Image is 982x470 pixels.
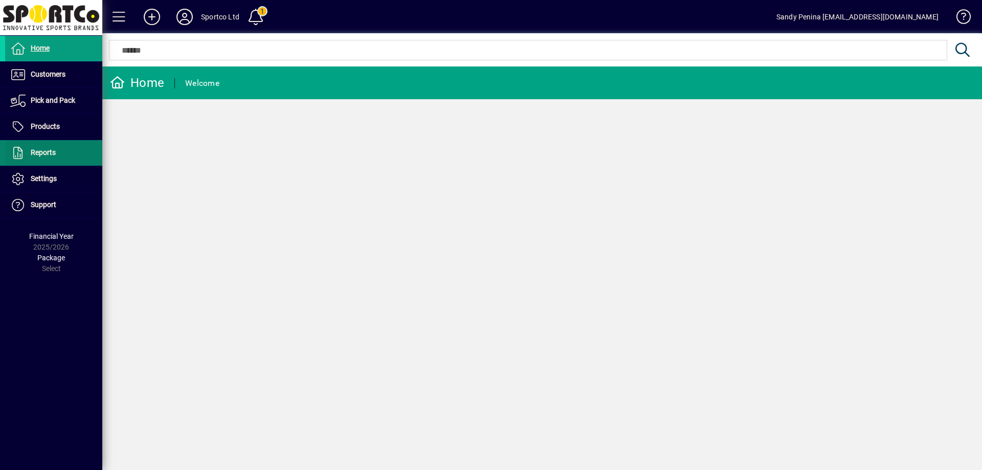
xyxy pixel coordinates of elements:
[29,232,74,240] span: Financial Year
[949,2,969,35] a: Knowledge Base
[31,44,50,52] span: Home
[5,140,102,166] a: Reports
[185,75,219,92] div: Welcome
[5,192,102,218] a: Support
[168,8,201,26] button: Profile
[31,200,56,209] span: Support
[31,148,56,156] span: Reports
[5,114,102,140] a: Products
[5,62,102,87] a: Customers
[136,8,168,26] button: Add
[5,88,102,114] a: Pick and Pack
[31,122,60,130] span: Products
[201,9,239,25] div: Sportco Ltd
[37,254,65,262] span: Package
[5,166,102,192] a: Settings
[31,70,65,78] span: Customers
[110,75,164,91] div: Home
[776,9,939,25] div: Sandy Penina [EMAIL_ADDRESS][DOMAIN_NAME]
[31,174,57,183] span: Settings
[31,96,75,104] span: Pick and Pack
